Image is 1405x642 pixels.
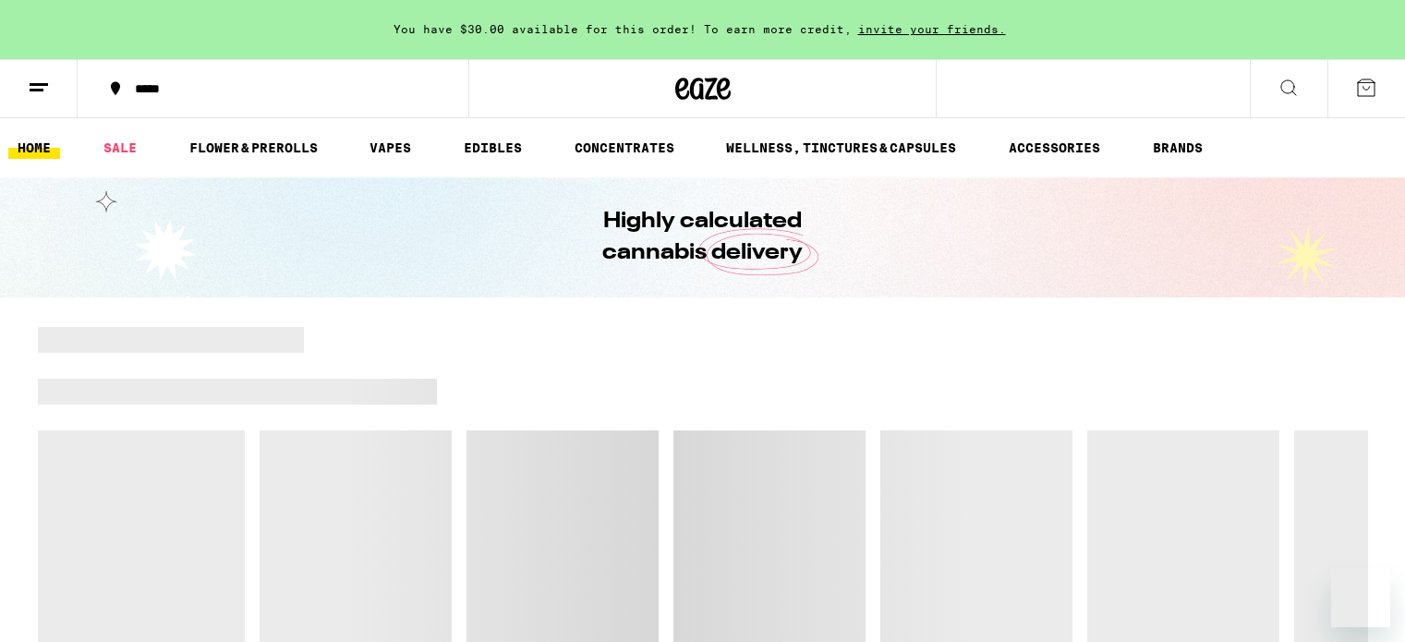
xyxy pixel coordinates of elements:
[394,23,852,35] span: You have $30.00 available for this order! To earn more credit,
[565,137,684,159] a: CONCENTRATES
[8,137,60,159] a: HOME
[1144,137,1212,159] a: BRANDS
[454,137,531,159] a: EDIBLES
[717,137,965,159] a: WELLNESS, TINCTURES & CAPSULES
[1331,568,1390,627] iframe: Button to launch messaging window
[180,137,327,159] a: FLOWER & PREROLLS
[999,137,1109,159] a: ACCESSORIES
[551,206,855,269] h1: Highly calculated cannabis delivery
[360,137,420,159] a: VAPES
[94,137,146,159] a: SALE
[852,23,1012,35] span: invite your friends.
